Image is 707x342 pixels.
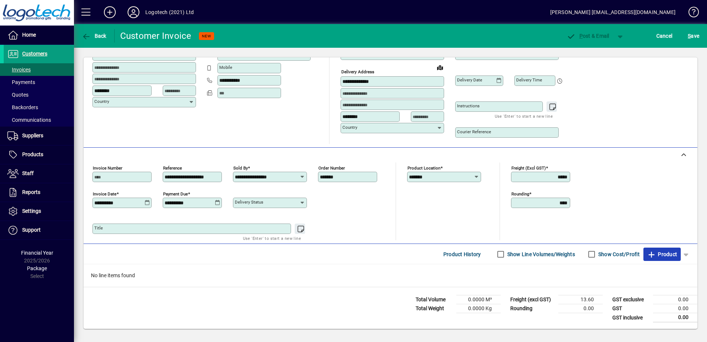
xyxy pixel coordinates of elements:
[566,33,609,39] span: ost & Email
[609,313,653,322] td: GST inclusive
[74,29,115,43] app-page-header-button: Back
[563,29,613,43] button: Post & Email
[507,304,558,313] td: Rounding
[4,221,74,239] a: Support
[233,165,248,171] mat-label: Sold by
[22,170,34,176] span: Staff
[654,29,674,43] button: Cancel
[219,65,232,70] mat-label: Mobile
[407,165,440,171] mat-label: Product location
[653,295,697,304] td: 0.00
[163,191,188,197] mat-label: Payment due
[93,191,116,197] mat-label: Invoice date
[683,1,698,26] a: Knowledge Base
[412,304,456,313] td: Total Weight
[318,165,345,171] mat-label: Order number
[342,125,357,130] mat-label: Country
[609,304,653,313] td: GST
[579,33,583,39] span: P
[4,76,74,88] a: Payments
[4,114,74,126] a: Communications
[163,165,182,171] mat-label: Reference
[22,208,41,214] span: Settings
[7,117,51,123] span: Communications
[558,304,603,313] td: 0.00
[443,248,481,260] span: Product History
[4,63,74,76] a: Invoices
[550,6,676,18] div: [PERSON_NAME] [EMAIL_ADDRESS][DOMAIN_NAME]
[21,250,53,256] span: Financial Year
[653,313,697,322] td: 0.00
[22,51,47,57] span: Customers
[22,227,41,233] span: Support
[7,92,28,98] span: Quotes
[4,127,74,145] a: Suppliers
[609,295,653,304] td: GST exclusive
[4,101,74,114] a: Backorders
[120,30,192,42] div: Customer Invoice
[94,225,103,231] mat-label: Title
[4,88,74,101] a: Quotes
[122,6,145,19] button: Profile
[80,29,108,43] button: Back
[98,6,122,19] button: Add
[22,189,40,195] span: Reports
[202,34,211,38] span: NEW
[511,165,546,171] mat-label: Freight (excl GST)
[22,32,36,38] span: Home
[84,264,697,287] div: No line items found
[653,304,697,313] td: 0.00
[235,199,263,205] mat-label: Delivery status
[507,295,558,304] td: Freight (excl GST)
[22,133,43,138] span: Suppliers
[456,304,501,313] td: 0.0000 Kg
[4,26,74,44] a: Home
[643,248,681,261] button: Product
[456,295,501,304] td: 0.0000 M³
[145,6,194,18] div: Logotech (2021) Ltd
[656,30,673,42] span: Cancel
[7,79,35,85] span: Payments
[511,191,529,197] mat-label: Rounding
[495,112,553,120] mat-hint: Use 'Enter' to start a new line
[516,77,542,83] mat-label: Delivery time
[94,99,109,104] mat-label: Country
[457,103,480,108] mat-label: Instructions
[93,165,122,171] mat-label: Invoice number
[412,295,456,304] td: Total Volume
[4,145,74,164] a: Products
[4,202,74,221] a: Settings
[22,151,43,157] span: Products
[597,251,640,258] label: Show Cost/Profit
[7,104,38,110] span: Backorders
[688,33,691,39] span: S
[440,248,484,261] button: Product History
[457,77,482,83] mat-label: Delivery date
[434,61,446,73] a: View on map
[7,67,31,73] span: Invoices
[82,33,106,39] span: Back
[686,29,701,43] button: Save
[647,248,677,260] span: Product
[4,164,74,183] a: Staff
[558,295,603,304] td: 13.60
[243,234,301,242] mat-hint: Use 'Enter' to start a new line
[27,265,47,271] span: Package
[4,183,74,202] a: Reports
[506,251,575,258] label: Show Line Volumes/Weights
[688,30,699,42] span: ave
[457,129,491,134] mat-label: Courier Reference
